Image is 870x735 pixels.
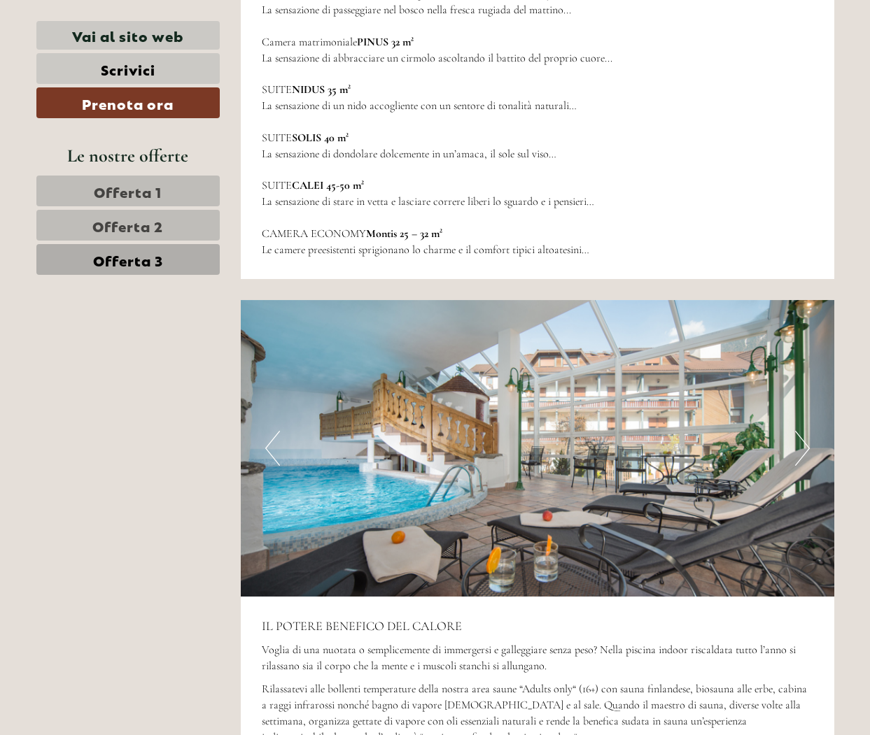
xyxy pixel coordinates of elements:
[262,98,813,114] p: La sensazione di un nido accogliente con un sentore di tonalità naturali…
[94,181,162,201] span: Offerta 1
[292,178,364,192] strong: CALEI 45-50 m²
[292,83,351,97] strong: NIDUS 35 m²
[36,53,220,84] a: Scrivici
[262,194,813,210] p: La sensazione di stare in vetta e lasciare correre liberi lo sguardo e i pensieri…
[265,431,280,466] button: Previous
[262,642,813,674] p: Voglia di una nuotata o semplicemente di immergersi e galleggiare senza peso? Nella piscina indoo...
[262,34,813,50] p: Camera matrimoniale
[262,618,462,634] span: IL POTERE BENEFICO DEL CALORE
[795,431,810,466] button: Next
[92,215,163,235] span: Offerta 2
[357,35,414,49] strong: PINUS 32 m²
[262,2,813,18] p: La sensazione di passeggiare nel bosco nella fresca rugiada del mattino...
[262,130,813,146] p: SUITE
[36,87,220,118] a: Prenota ora
[36,143,220,169] div: Le nostre offerte
[262,82,813,98] p: SUITE
[262,50,813,66] p: La sensazione di abbracciare un cirmolo ascoltando il battito del proprio cuore...
[262,146,813,162] p: La sensazione di dondolare dolcemente in un’amaca, il sole sul viso…
[36,21,220,50] a: Vai al sito web
[262,178,813,194] p: SUITE
[292,131,349,145] strong: SOLIS 40 m²
[262,242,813,258] p: Le camere preesistenti sprigionano lo charme e il comfort tipici altoatesini…
[93,250,163,269] span: Offerta 3
[262,226,813,242] p: CAMERA ECONOMY
[366,227,442,241] strong: Montis 25 – 32 m²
